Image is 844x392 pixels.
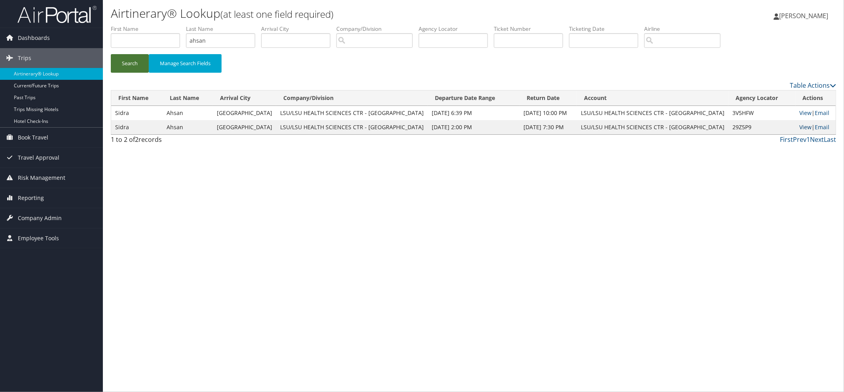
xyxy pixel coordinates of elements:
[18,128,48,147] span: Book Travel
[520,120,577,134] td: [DATE] 7:30 PM
[276,106,428,120] td: LSU/LSU HEALTH SCIENCES CTR - [GEOGRAPHIC_DATA]
[111,5,594,22] h1: Airtinerary® Lookup
[213,90,276,106] th: Arrival City: activate to sort column ascending
[18,228,59,248] span: Employee Tools
[111,25,186,33] label: First Name
[186,25,261,33] label: Last Name
[796,120,836,134] td: |
[520,90,577,106] th: Return Date: activate to sort column ascending
[800,109,812,117] a: View
[815,109,830,117] a: Email
[18,168,65,188] span: Risk Management
[213,106,276,120] td: [GEOGRAPHIC_DATA]
[18,28,50,48] span: Dashboards
[780,135,793,144] a: First
[18,208,62,228] span: Company Admin
[18,148,59,168] span: Travel Approval
[428,90,520,106] th: Departure Date Range: activate to sort column descending
[815,123,830,131] a: Email
[111,106,163,120] td: Sidra
[276,90,428,106] th: Company/Division
[810,135,824,144] a: Next
[728,106,796,120] td: 3V5HFW
[800,123,812,131] a: View
[18,48,31,68] span: Trips
[428,106,520,120] td: [DATE] 6:39 PM
[577,90,728,106] th: Account: activate to sort column ascending
[111,135,283,148] div: 1 to 2 of records
[163,106,213,120] td: Ahsan
[644,25,726,33] label: Airline
[790,81,836,90] a: Table Actions
[796,106,836,120] td: |
[213,120,276,134] td: [GEOGRAPHIC_DATA]
[577,106,728,120] td: LSU/LSU HEALTH SCIENCES CTR - [GEOGRAPHIC_DATA]
[806,135,810,144] a: 1
[419,25,494,33] label: Agency Locator
[163,120,213,134] td: Ahsan
[336,25,419,33] label: Company/Division
[163,90,213,106] th: Last Name: activate to sort column ascending
[569,25,644,33] label: Ticketing Date
[793,135,806,144] a: Prev
[520,106,577,120] td: [DATE] 10:00 PM
[728,120,796,134] td: 29Z5P9
[824,135,836,144] a: Last
[111,54,149,73] button: Search
[220,8,334,21] small: (at least one field required)
[774,4,836,28] a: [PERSON_NAME]
[779,11,828,20] span: [PERSON_NAME]
[577,120,728,134] td: LSU/LSU HEALTH SCIENCES CTR - [GEOGRAPHIC_DATA]
[149,54,222,73] button: Manage Search Fields
[18,188,44,208] span: Reporting
[494,25,569,33] label: Ticket Number
[261,25,336,33] label: Arrival City
[796,90,836,106] th: Actions
[276,120,428,134] td: LSU/LSU HEALTH SCIENCES CTR - [GEOGRAPHIC_DATA]
[111,120,163,134] td: Sidra
[135,135,138,144] span: 2
[728,90,796,106] th: Agency Locator: activate to sort column ascending
[17,5,97,24] img: airportal-logo.png
[428,120,520,134] td: [DATE] 2:00 PM
[111,90,163,106] th: First Name: activate to sort column ascending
